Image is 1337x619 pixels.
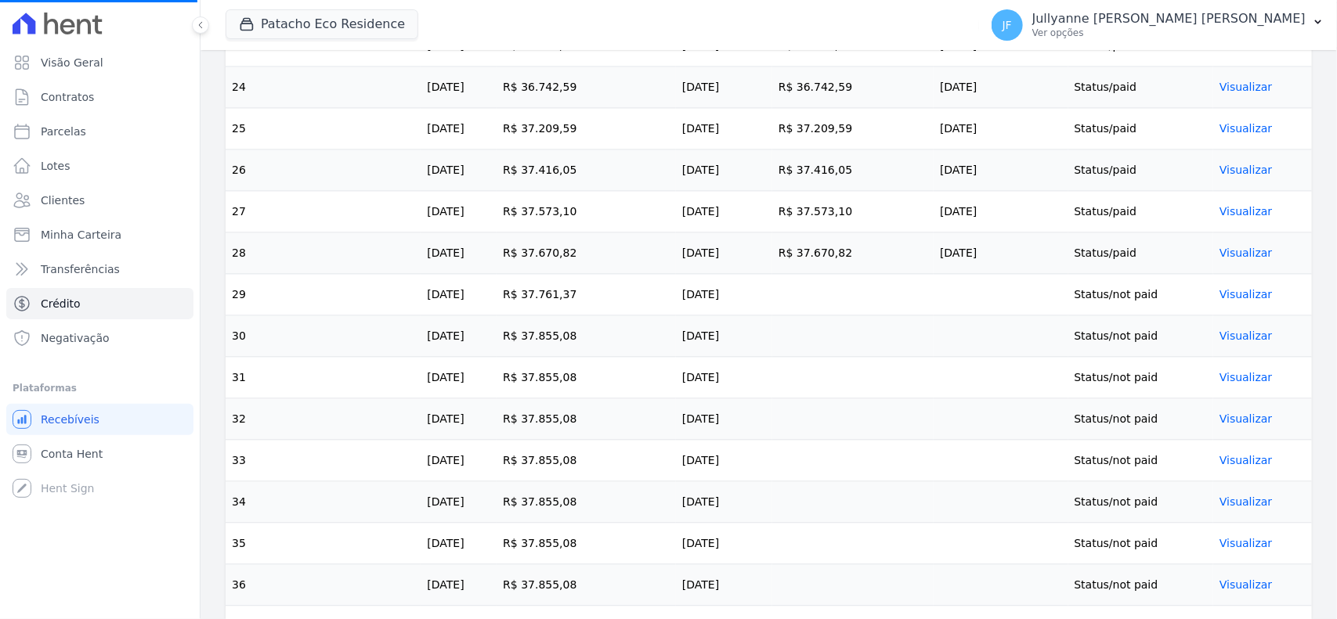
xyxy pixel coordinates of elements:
[497,440,676,481] td: R$ 37.855,08
[226,9,418,39] button: Patacho Eco Residence
[497,274,676,315] td: R$ 37.761,37
[1068,523,1214,564] td: Status/not paid
[226,315,421,357] td: 30
[1032,27,1306,39] p: Ver opções
[676,440,772,481] td: [DATE]
[226,232,421,274] td: 28
[497,481,676,523] td: R$ 37.855,08
[6,219,193,250] a: Minha Carteira
[226,398,421,440] td: 32
[6,438,193,470] a: Conta Hent
[1068,108,1214,149] td: Status/paid
[934,232,1068,274] td: [DATE]
[676,357,772,398] td: [DATE]
[226,191,421,232] td: 27
[1220,205,1272,218] a: Visualizar
[497,108,676,149] td: R$ 37.209,59
[226,108,421,149] td: 25
[6,404,193,435] a: Recebíveis
[6,185,193,216] a: Clientes
[497,232,676,274] td: R$ 37.670,82
[1068,481,1214,523] td: Status/not paid
[1220,164,1272,176] a: Visualizar
[6,150,193,182] a: Lotes
[226,440,421,481] td: 33
[497,398,676,440] td: R$ 37.855,08
[676,564,772,606] td: [DATE]
[421,481,497,523] td: [DATE]
[41,89,94,105] span: Contratos
[1003,20,1012,31] span: JF
[421,149,497,191] td: [DATE]
[41,124,86,139] span: Parcelas
[41,296,81,311] span: Crédito
[1220,412,1272,425] a: Visualizar
[1068,398,1214,440] td: Status/not paid
[13,379,187,398] div: Plataformas
[497,67,676,108] td: R$ 36.742,59
[676,398,772,440] td: [DATE]
[41,227,121,243] span: Minha Carteira
[421,232,497,274] td: [DATE]
[676,191,772,232] td: [DATE]
[421,440,497,481] td: [DATE]
[421,67,497,108] td: [DATE]
[1068,564,1214,606] td: Status/not paid
[1220,578,1272,591] a: Visualizar
[934,149,1068,191] td: [DATE]
[676,523,772,564] td: [DATE]
[676,108,772,149] td: [DATE]
[6,322,193,354] a: Negativação
[676,315,772,357] td: [DATE]
[41,55,103,70] span: Visão Geral
[934,191,1068,232] td: [DATE]
[226,523,421,564] td: 35
[497,357,676,398] td: R$ 37.855,08
[226,149,421,191] td: 26
[772,67,934,108] td: R$ 36.742,59
[934,67,1068,108] td: [DATE]
[1220,329,1272,342] a: Visualizar
[226,274,421,315] td: 29
[1068,315,1214,357] td: Status/not paid
[1068,191,1214,232] td: Status/paid
[6,116,193,147] a: Parcelas
[772,232,934,274] td: R$ 37.670,82
[421,398,497,440] td: [DATE]
[934,108,1068,149] td: [DATE]
[226,67,421,108] td: 24
[41,193,85,208] span: Clientes
[41,158,70,174] span: Lotes
[226,481,421,523] td: 34
[421,274,497,315] td: [DATE]
[1068,440,1214,481] td: Status/not paid
[6,81,193,113] a: Contratos
[1068,232,1214,274] td: Status/paid
[421,315,497,357] td: [DATE]
[676,481,772,523] td: [DATE]
[497,149,676,191] td: R$ 37.416,05
[421,564,497,606] td: [DATE]
[6,47,193,78] a: Visão Geral
[6,288,193,319] a: Crédito
[421,357,497,398] td: [DATE]
[772,108,934,149] td: R$ 37.209,59
[676,274,772,315] td: [DATE]
[41,446,103,462] span: Conta Hent
[676,232,772,274] td: [DATE]
[41,261,120,277] span: Transferências
[421,108,497,149] td: [DATE]
[1068,357,1214,398] td: Status/not paid
[772,149,934,191] td: R$ 37.416,05
[676,149,772,191] td: [DATE]
[1068,67,1214,108] td: Status/paid
[6,254,193,285] a: Transferências
[1220,454,1272,466] a: Visualizar
[1220,537,1272,549] a: Visualizar
[979,3,1337,47] button: JF Jullyanne [PERSON_NAME] [PERSON_NAME] Ver opções
[226,357,421,398] td: 31
[497,564,676,606] td: R$ 37.855,08
[1032,11,1306,27] p: Jullyanne [PERSON_NAME] [PERSON_NAME]
[1220,288,1272,301] a: Visualizar
[1220,371,1272,383] a: Visualizar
